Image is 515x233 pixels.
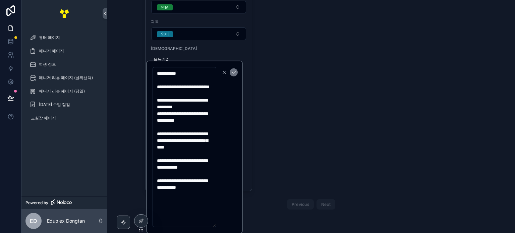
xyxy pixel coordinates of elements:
button: Select Button [151,27,246,40]
span: 튜터 페이지 [39,35,60,40]
a: 학생 정보 [25,58,103,70]
span: 올독기2 [154,57,244,62]
span: 매니저 리뷰 페이지 (날짜선택) [39,75,93,80]
a: 매니저 페이지 [25,45,103,57]
a: Powered by [21,196,107,209]
a: 매니저 리뷰 페이지 (당일) [25,85,103,97]
div: scrollable content [21,27,107,133]
span: 매니저 리뷰 페이지 (당일) [39,89,85,94]
span: [DATE] 수업 점검 [39,102,70,107]
a: 튜터 페이지 [25,32,103,44]
a: [DATE] 수업 점검 [25,99,103,111]
span: [DEMOGRAPHIC_DATA] [151,46,247,51]
p: Eduplex Dongtan [47,218,85,224]
div: 영어 [161,31,169,37]
img: App logo [59,8,70,19]
a: 교실장 페이지 [25,112,103,124]
button: Select Button [151,1,246,13]
span: 교실장 페이지 [31,115,56,121]
span: 매니저 페이지 [39,48,64,54]
span: 학생 정보 [39,62,56,67]
span: Powered by [25,200,48,206]
span: ED [30,217,37,225]
span: 과목 [151,19,247,24]
a: 매니저 리뷰 페이지 (날짜선택) [25,72,103,84]
div: 연M [161,4,169,10]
